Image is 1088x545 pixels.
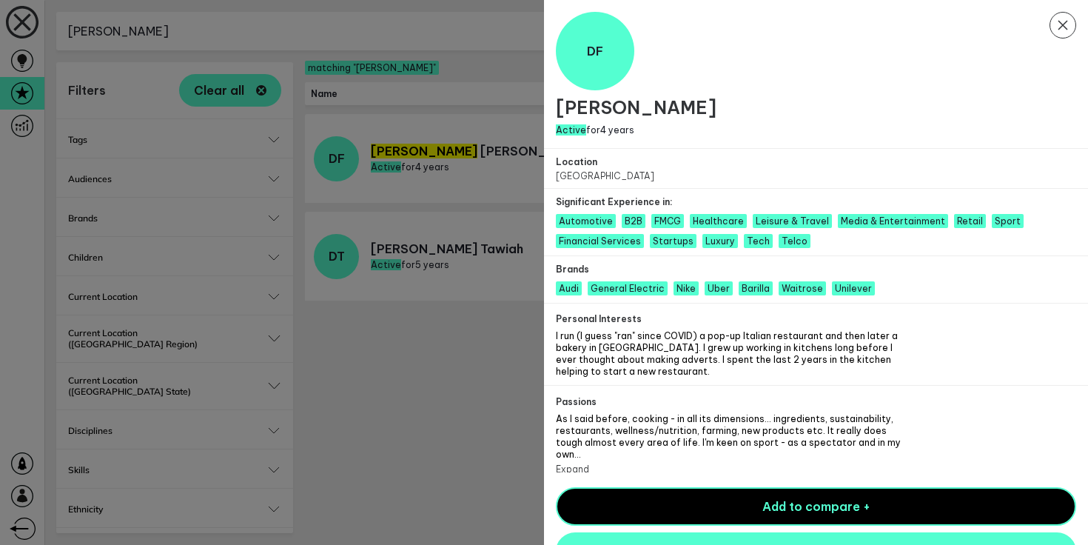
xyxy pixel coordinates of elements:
span: Audi [556,281,582,295]
span: Tech [744,234,773,248]
h2: Personal Interests [556,313,911,324]
span: Nike [674,281,699,295]
h2: Location [556,156,816,167]
span: Barilla [739,281,773,295]
span: Uber [705,281,733,295]
span: General Electric [588,281,668,295]
h2: Brands [556,264,875,275]
h2: Passions [556,396,911,407]
span: Retail [954,214,986,228]
span: Sport [992,214,1024,228]
span: Add to compare + [762,499,870,514]
span: for 4 years [556,124,634,136]
span: DF [587,44,603,58]
span: Financial Services [556,234,644,248]
span: Waitrose [779,281,826,295]
span: FMCG [651,214,684,228]
span: As I said before, cooking - in all its dimensions... ingredients, sustainability, restaurants, we... [556,413,901,460]
span: Automotive [556,214,616,228]
span: Unilever [832,281,875,295]
span: Active [556,124,586,136]
span: I run (I guess "ran" since COVID) a pop-up Italian restaurant and then later a bakery in [GEOGRAP... [556,330,898,377]
h2: Significant Experience in: [556,196,1076,207]
span: Luxury [702,234,738,248]
p: [GEOGRAPHIC_DATA] [556,170,816,181]
span: B2B [622,214,645,228]
span: Leisure & Travel [753,214,832,228]
button: Expand [556,464,589,475]
span: Media & Entertainment [838,214,948,228]
span: Telco [779,234,810,248]
button: Add to compare + [556,487,1076,526]
span: Startups [650,234,696,248]
span: Healthcare [690,214,747,228]
h1: [PERSON_NAME] [556,96,1076,118]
